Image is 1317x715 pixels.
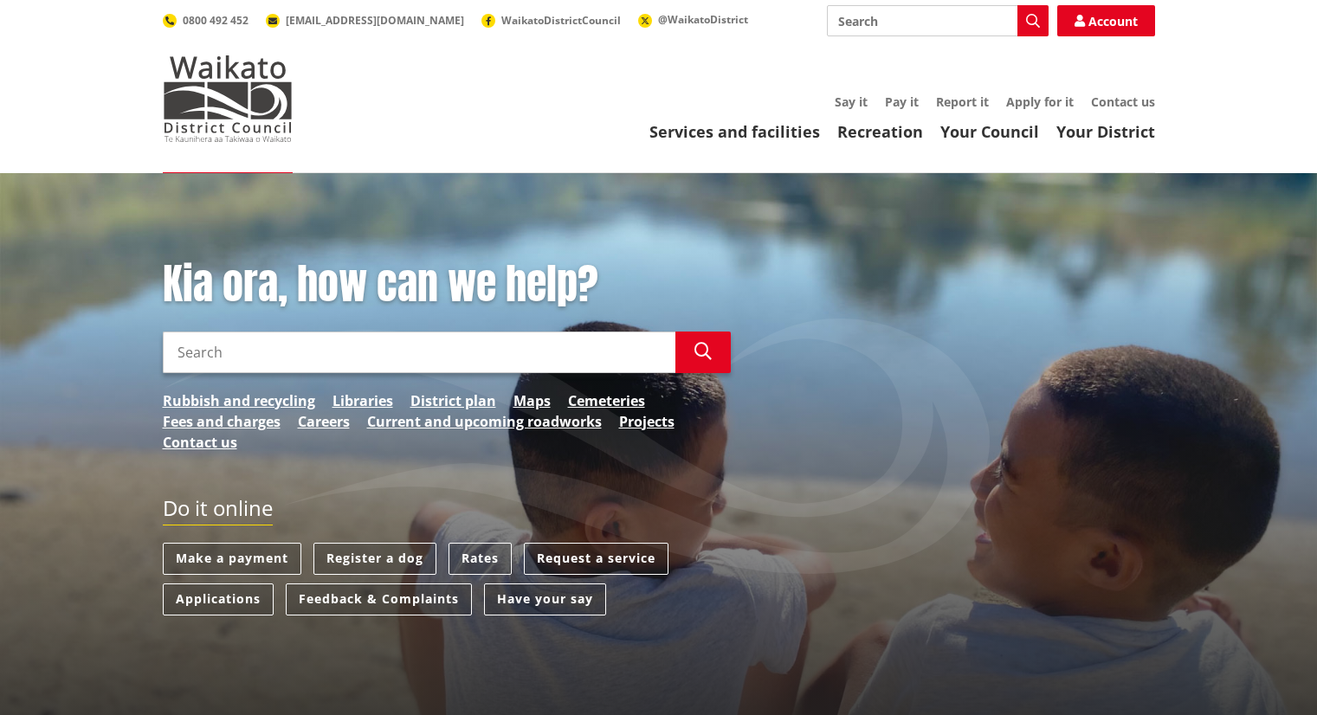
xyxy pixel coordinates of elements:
a: Register a dog [313,543,436,575]
input: Search input [827,5,1049,36]
span: 0800 492 452 [183,13,249,28]
a: Your Council [940,121,1039,142]
a: Services and facilities [649,121,820,142]
img: Waikato District Council - Te Kaunihera aa Takiwaa o Waikato [163,55,293,142]
a: Libraries [332,390,393,411]
a: 0800 492 452 [163,13,249,28]
a: Contact us [1091,93,1155,110]
a: Projects [619,411,675,432]
h1: Kia ora, how can we help? [163,260,731,310]
a: Careers [298,411,350,432]
a: [EMAIL_ADDRESS][DOMAIN_NAME] [266,13,464,28]
a: Rubbish and recycling [163,390,315,411]
a: @WaikatoDistrict [638,12,748,27]
a: Pay it [885,93,919,110]
a: Current and upcoming roadworks [367,411,602,432]
a: Your District [1056,121,1155,142]
span: @WaikatoDistrict [658,12,748,27]
a: Request a service [524,543,668,575]
a: Recreation [837,121,923,142]
a: Apply for it [1006,93,1074,110]
a: Say it [835,93,868,110]
a: District plan [410,390,496,411]
a: Fees and charges [163,411,281,432]
input: Search input [163,332,675,373]
span: [EMAIL_ADDRESS][DOMAIN_NAME] [286,13,464,28]
a: Report it [936,93,989,110]
a: Maps [513,390,551,411]
a: Contact us [163,432,237,453]
a: Applications [163,583,274,615]
a: Have your say [484,583,606,615]
a: Make a payment [163,543,301,575]
a: Cemeteries [568,390,645,411]
a: Rates [449,543,512,575]
span: WaikatoDistrictCouncil [501,13,621,28]
a: Feedback & Complaints [286,583,472,615]
a: WaikatoDistrictCouncil [481,13,621,28]
h2: Do it online [163,496,273,526]
a: Account [1057,5,1155,36]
